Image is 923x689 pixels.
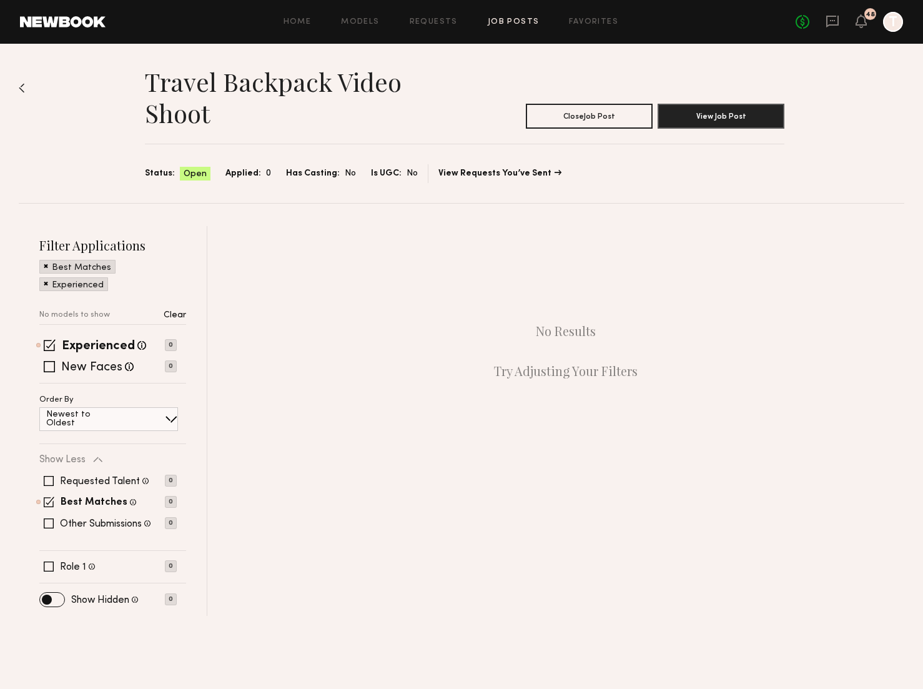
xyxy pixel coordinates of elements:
[165,517,177,529] p: 0
[341,18,379,26] a: Models
[39,396,74,404] p: Order By
[488,18,540,26] a: Job Posts
[39,237,186,254] h2: Filter Applications
[407,167,418,181] span: No
[184,168,207,181] span: Open
[286,167,340,181] span: Has Casting:
[52,264,111,272] p: Best Matches
[165,593,177,605] p: 0
[345,167,356,181] span: No
[165,475,177,487] p: 0
[62,340,135,353] label: Experienced
[52,281,104,290] p: Experienced
[266,167,271,181] span: 0
[145,167,175,181] span: Status:
[569,18,618,26] a: Favorites
[46,410,121,428] p: Newest to Oldest
[145,66,465,129] h1: Travel Backpack Video Shoot
[225,167,261,181] span: Applied:
[71,595,129,605] label: Show Hidden
[164,311,186,320] p: Clear
[60,477,140,487] label: Requested Talent
[61,362,122,374] label: New Faces
[658,104,784,129] button: View Job Post
[60,519,142,529] label: Other Submissions
[19,83,25,93] img: Back to previous page
[866,11,875,18] div: 48
[494,364,638,379] p: Try Adjusting Your Filters
[410,18,458,26] a: Requests
[284,18,312,26] a: Home
[61,498,127,508] label: Best Matches
[60,562,86,572] label: Role 1
[883,12,903,32] a: T
[165,560,177,572] p: 0
[536,324,596,339] p: No Results
[39,311,110,319] p: No models to show
[526,104,653,129] button: CloseJob Post
[165,339,177,351] p: 0
[165,360,177,372] p: 0
[39,455,86,465] p: Show Less
[371,167,402,181] span: Is UGC:
[438,169,561,178] a: View Requests You’ve Sent
[165,496,177,508] p: 0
